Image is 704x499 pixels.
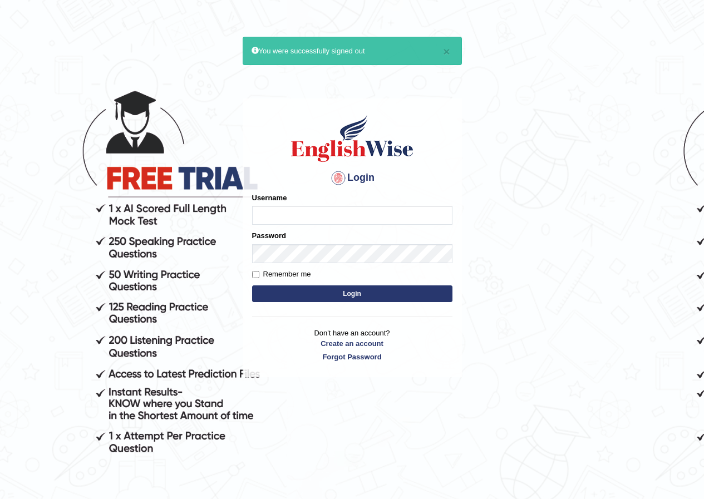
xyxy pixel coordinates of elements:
a: Create an account [252,338,452,349]
button: × [443,46,450,57]
div: You were successfully signed out [243,37,462,65]
a: Forgot Password [252,352,452,362]
p: Don't have an account? [252,328,452,362]
label: Remember me [252,269,311,280]
img: Logo of English Wise sign in for intelligent practice with AI [289,113,416,164]
input: Remember me [252,271,259,278]
label: Username [252,192,287,203]
label: Password [252,230,286,241]
button: Login [252,285,452,302]
h4: Login [252,169,452,187]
